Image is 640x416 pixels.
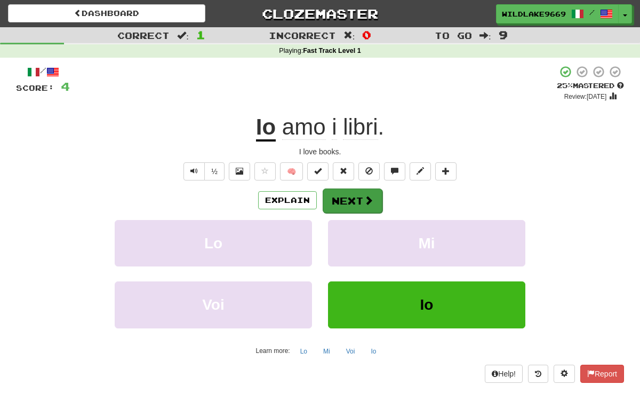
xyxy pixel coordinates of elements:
[557,81,624,91] div: Mastered
[276,114,384,140] span: .
[557,81,573,90] span: 25 %
[499,28,508,41] span: 9
[303,47,361,54] strong: Fast Track Level 1
[332,114,337,140] span: i
[229,162,250,180] button: Show image (alt+x)
[564,93,607,100] small: Review: [DATE]
[317,343,336,359] button: Mi
[280,162,303,180] button: 🧠
[343,114,378,140] span: libri
[418,235,435,252] span: Mi
[254,162,276,180] button: Favorite sentence (alt+f)
[435,162,457,180] button: Add to collection (alt+a)
[502,9,566,19] span: WildLake9669
[204,235,222,252] span: Lo
[61,80,70,93] span: 4
[328,220,525,266] button: Mi
[479,31,491,40] span: :
[528,365,548,383] button: Round history (alt+y)
[435,30,472,41] span: To go
[420,296,434,313] span: Io
[16,83,54,92] span: Score:
[256,347,290,355] small: Learn more:
[282,114,326,140] span: amo
[340,343,361,359] button: Voi
[177,31,189,40] span: :
[117,30,170,41] span: Correct
[183,162,205,180] button: Play sentence audio (ctl+space)
[384,162,405,180] button: Discuss sentence (alt+u)
[358,162,380,180] button: Ignore sentence (alt+i)
[115,220,312,266] button: Lo
[580,365,624,383] button: Report
[365,343,382,359] button: Io
[269,30,336,41] span: Incorrect
[115,281,312,328] button: Voi
[485,365,523,383] button: Help!
[343,31,355,40] span: :
[8,4,205,22] a: Dashboard
[307,162,329,180] button: Set this sentence to 100% Mastered (alt+m)
[294,343,313,359] button: Lo
[202,296,224,313] span: Voi
[323,189,382,213] button: Next
[196,28,205,41] span: 1
[181,162,225,180] div: Text-to-speech controls
[16,65,70,79] div: /
[204,162,225,180] button: ½
[496,4,619,23] a: WildLake9669 /
[256,114,276,142] u: Io
[16,146,624,157] div: I love books.
[589,9,595,16] span: /
[333,162,354,180] button: Reset to 0% Mastered (alt+r)
[410,162,431,180] button: Edit sentence (alt+d)
[362,28,371,41] span: 0
[328,281,525,328] button: Io
[258,191,317,209] button: Explain
[221,4,419,23] a: Clozemaster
